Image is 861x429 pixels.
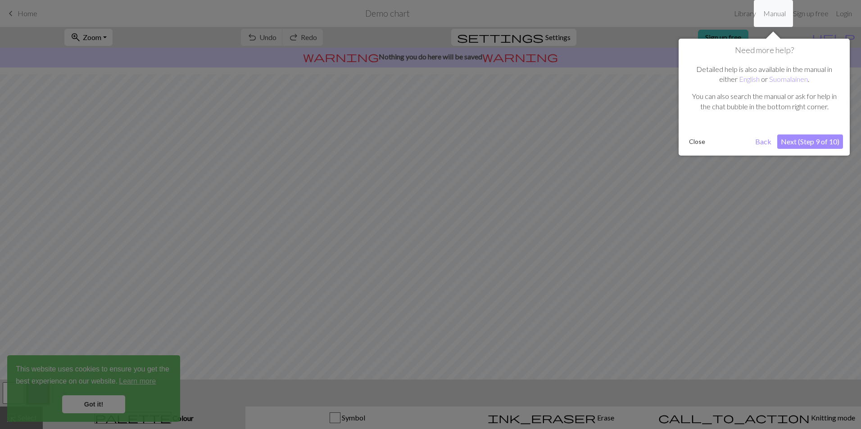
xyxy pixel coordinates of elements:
[690,91,838,112] p: You can also search the manual or ask for help in the chat bubble in the bottom right corner.
[690,64,838,85] p: Detailed help is also available in the manual in either or .
[685,45,843,55] h1: Need more help?
[777,134,843,149] button: Next (Step 9 of 10)
[752,134,775,149] button: Back
[769,75,808,83] a: Suomalainen
[685,135,709,148] button: Close
[679,39,850,156] div: Need more help?
[739,75,760,83] a: English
